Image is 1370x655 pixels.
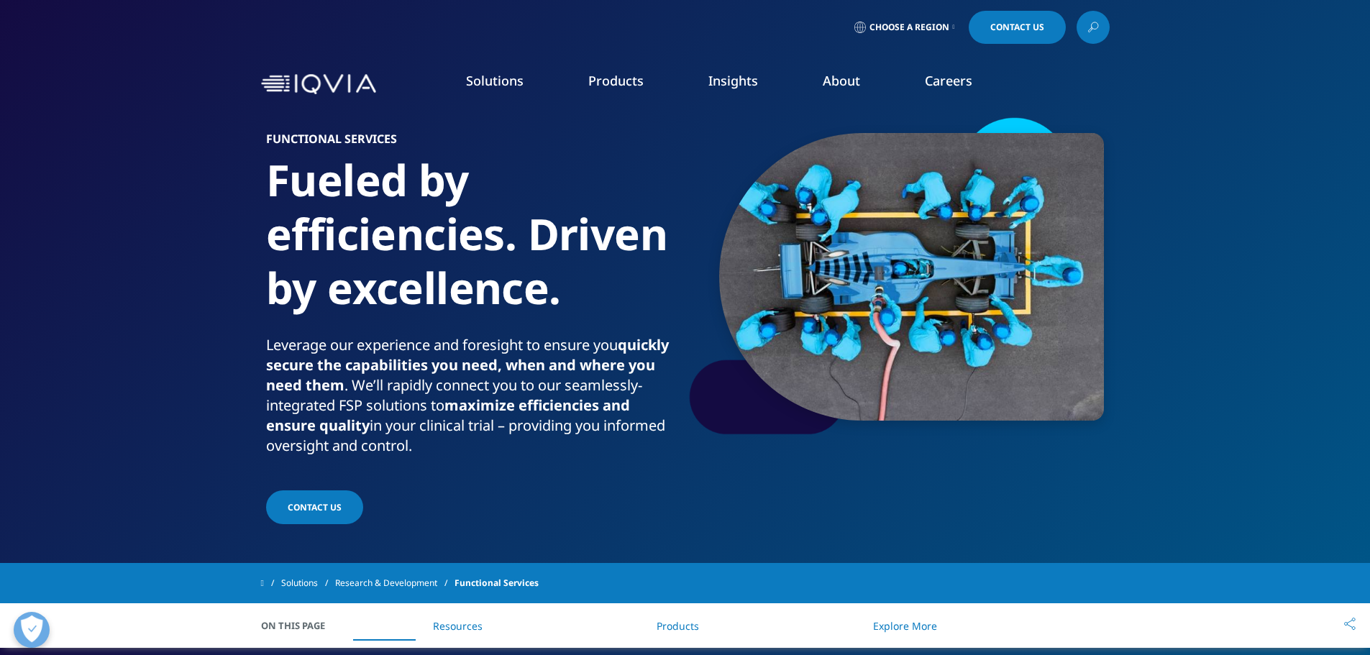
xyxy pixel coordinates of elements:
a: About [823,72,860,89]
a: Careers [925,72,972,89]
a: Explore More [873,619,937,633]
a: Insights [708,72,758,89]
span: On This Page [261,618,340,633]
a: Research & Development [335,570,455,596]
h6: FUNCTIONAL SERVICES [266,133,680,153]
strong: quickly secure the capabilities you need, when and where you need them [266,335,669,395]
img: 3127_race-car-in-pit-box-during-pit-stop.jpg [719,133,1104,421]
a: Products [588,72,644,89]
span: Contact us [288,501,342,513]
strong: maximize efficiencies and ensure quality [266,395,630,435]
span: Functional Services [455,570,539,596]
a: Solutions [466,72,524,89]
img: IQVIA Healthcare Information Technology and Pharma Clinical Research Company [261,74,376,95]
h1: Fueled by efficiencies. Driven by excellence. [266,153,680,335]
span: Choose a Region [869,22,949,33]
a: Solutions [281,570,335,596]
p: Leverage our experience and foresight to ensure you . We’ll rapidly connect you to our seamlessly... [266,335,680,464]
a: Contact us [266,490,363,524]
button: Open Preferences [14,612,50,648]
nav: Primary [382,50,1110,118]
a: Contact Us [969,11,1066,44]
a: Resources [433,619,483,633]
span: Contact Us [990,23,1044,32]
a: Products [657,619,699,633]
